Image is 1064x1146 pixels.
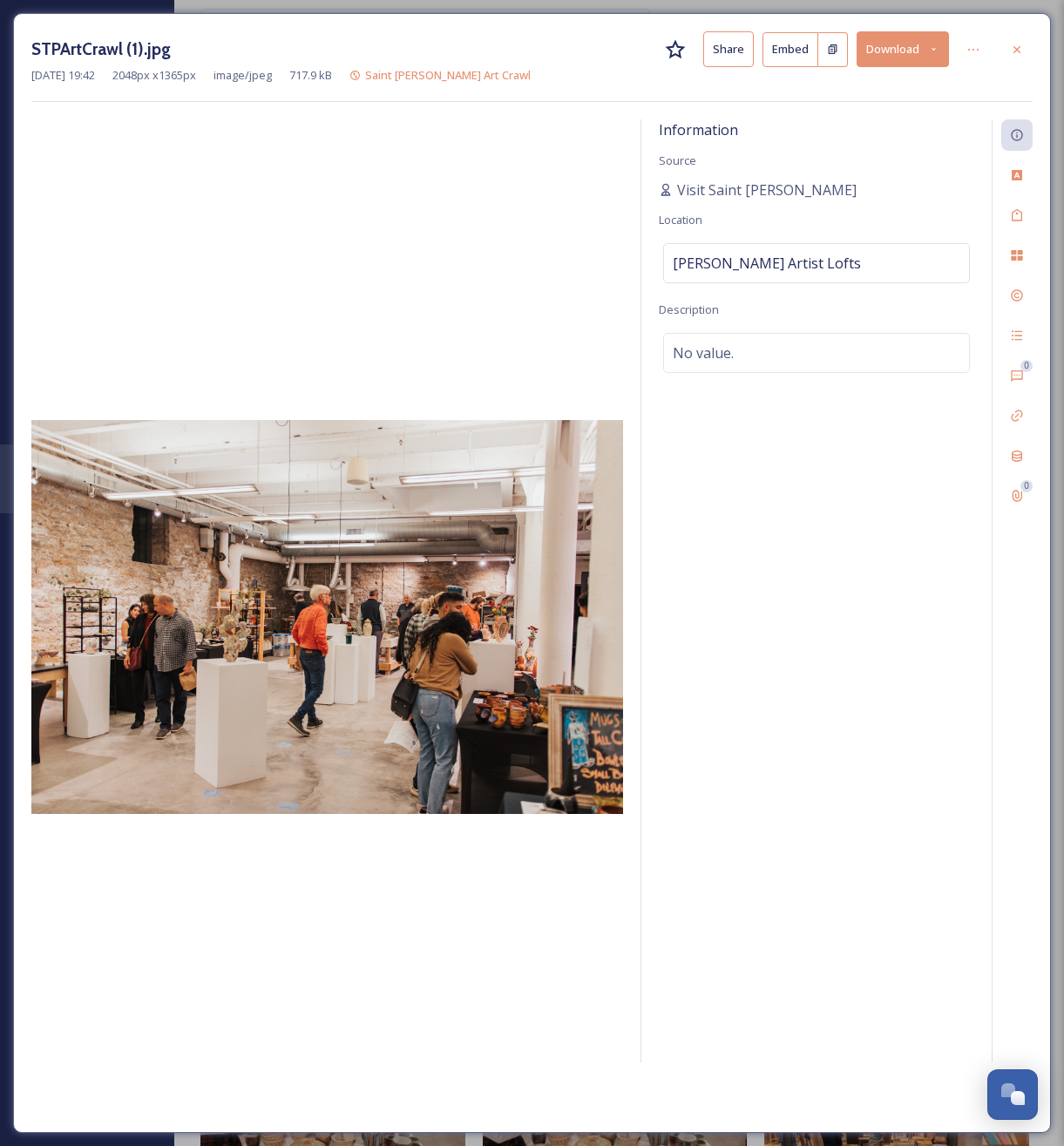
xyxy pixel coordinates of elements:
[112,67,196,84] span: 2048 px x 1365 px
[762,32,818,67] button: Embed
[703,31,754,67] button: Share
[673,253,861,274] span: [PERSON_NAME] Artist Lofts
[365,67,531,83] span: Saint [PERSON_NAME] Art Crawl
[659,120,738,139] span: Information
[659,302,719,317] span: Description
[659,212,702,227] span: Location
[987,1069,1038,1120] button: Open Chat
[31,37,171,62] h3: STPArtCrawl (1).jpg
[31,67,95,84] span: [DATE] 19:42
[213,67,272,84] span: image/jpeg
[31,420,623,815] img: 5-wl-40a22b1b-7da2-46fe-b071-8a3967c0674e.jpg
[1020,480,1033,492] div: 0
[673,342,734,363] span: No value.
[677,180,857,200] span: Visit Saint [PERSON_NAME]
[289,67,332,84] span: 717.9 kB
[659,153,696,168] span: Source
[1020,360,1033,372] div: 0
[857,31,949,67] button: Download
